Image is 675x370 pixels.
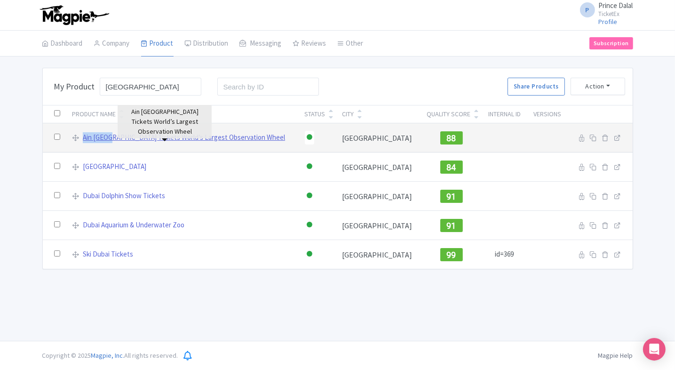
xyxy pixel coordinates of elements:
[337,211,421,240] td: [GEOGRAPHIC_DATA]
[217,78,319,96] input: Search by ID
[100,78,202,96] input: Search / Filter
[598,351,633,360] a: Magpie Help
[337,240,421,269] td: [GEOGRAPHIC_DATA]
[305,189,314,203] div: Active
[185,31,229,57] a: Distribution
[574,2,633,17] a: P Prince Dalal TicketEx
[440,190,463,200] a: 91
[54,81,95,92] h3: My Product
[305,248,314,261] div: Active
[338,31,364,57] a: Other
[446,162,456,172] span: 84
[305,218,314,232] div: Active
[571,78,625,95] button: Action
[141,31,174,57] a: Product
[337,182,421,211] td: [GEOGRAPHIC_DATA]
[305,131,314,145] div: Active
[446,250,456,260] span: 99
[482,240,527,269] td: id=369
[94,31,130,57] a: Company
[342,109,354,119] div: City
[337,153,421,182] td: [GEOGRAPHIC_DATA]
[337,123,421,153] td: [GEOGRAPHIC_DATA]
[599,1,633,10] span: Prince Dalal
[72,109,116,119] div: Product Name
[83,220,184,231] a: Dubai Aquarium & Underwater Zoo
[83,132,285,143] a: Ain [GEOGRAPHIC_DATA] Tickets World’s Largest Observation Wheel
[508,78,564,96] a: Share Products
[527,105,568,123] th: Versions
[643,338,666,361] div: Open Intercom Messenger
[293,31,326,57] a: Reviews
[599,17,618,26] a: Profile
[446,133,456,143] span: 88
[427,109,470,119] div: Quality Score
[589,37,633,49] a: Subscription
[37,351,184,361] div: Copyright © 2025 All rights reserved.
[440,219,463,229] a: 91
[83,249,133,260] a: Ski Dubai Tickets
[38,5,111,25] img: logo-ab69f6fb50320c5b225c76a69d11143b.png
[440,161,463,170] a: 84
[240,31,282,57] a: Messaging
[305,160,314,174] div: Active
[446,221,456,231] span: 91
[440,132,463,141] a: 88
[42,31,83,57] a: Dashboard
[482,105,527,123] th: Internal ID
[599,11,633,17] small: TicketEx
[580,2,595,17] span: P
[446,192,456,201] span: 91
[118,105,212,138] div: Ain [GEOGRAPHIC_DATA] Tickets World’s Largest Observation Wheel
[440,249,463,258] a: 99
[83,161,146,172] a: [GEOGRAPHIC_DATA]
[83,191,165,201] a: Dubai Dolphin Show Tickets
[305,109,326,119] div: Status
[91,351,125,360] span: Magpie, Inc.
